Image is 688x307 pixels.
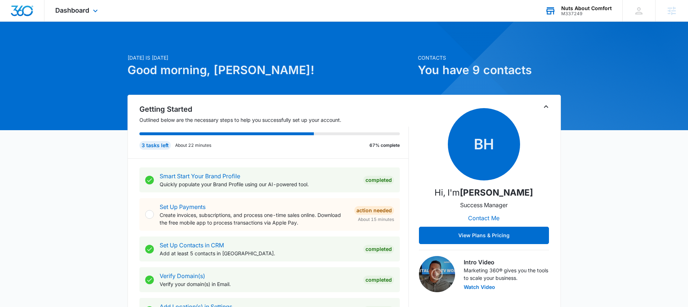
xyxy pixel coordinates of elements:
button: Contact Me [461,209,507,227]
h1: You have 9 contacts [418,61,561,79]
span: About 15 minutes [358,216,394,223]
img: Intro Video [419,256,455,292]
div: account name [561,5,612,11]
p: About 22 minutes [175,142,211,149]
h2: Getting Started [139,104,409,115]
button: View Plans & Pricing [419,227,549,244]
h3: Intro Video [464,258,549,267]
p: Verify your domain(s) in Email. [160,280,358,288]
button: Toggle Collapse [542,102,550,111]
p: Contacts [418,54,561,61]
div: 3 tasks left [139,141,171,150]
p: Create invoices, subscriptions, and process one-time sales online. Download the free mobile app t... [160,211,349,226]
div: Completed [363,176,394,184]
span: Dashboard [55,7,89,14]
a: Set Up Contacts in CRM [160,242,224,249]
p: Hi, I'm [434,186,533,199]
div: Completed [363,245,394,253]
p: Quickly populate your Brand Profile using our AI-powered tool. [160,180,358,188]
button: Watch Video [464,285,495,290]
p: 67% complete [369,142,400,149]
p: Marketing 360® gives you the tools to scale your business. [464,267,549,282]
span: BH [448,108,520,180]
strong: [PERSON_NAME] [460,187,533,198]
p: Outlined below are the necessary steps to help you successfully set up your account. [139,116,409,124]
div: Completed [363,276,394,284]
h1: Good morning, [PERSON_NAME]! [127,61,414,79]
div: account id [561,11,612,16]
p: Add at least 5 contacts in [GEOGRAPHIC_DATA]. [160,250,358,257]
a: Set Up Payments [160,203,205,210]
div: Action Needed [354,206,394,215]
p: [DATE] is [DATE] [127,54,414,61]
a: Verify Domain(s) [160,272,205,280]
p: Success Manager [460,201,508,209]
a: Smart Start Your Brand Profile [160,172,240,180]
